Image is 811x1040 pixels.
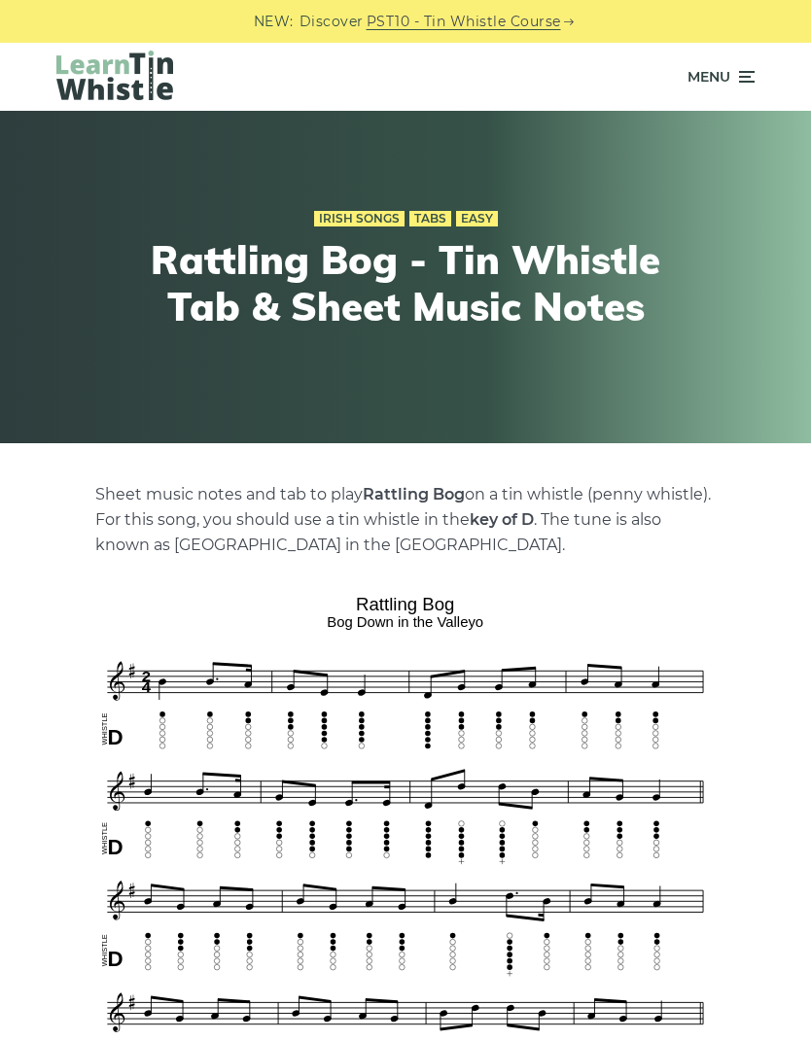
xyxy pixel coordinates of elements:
h1: Rattling Bog - Tin Whistle Tab & Sheet Music Notes [143,236,668,329]
a: Easy [456,211,498,226]
strong: key of D [470,510,534,529]
img: LearnTinWhistle.com [56,51,173,100]
strong: Rattling Bog [363,485,465,503]
p: Sheet music notes and tab to play on a tin whistle (penny whistle). For this song, you should use... [95,482,716,558]
a: Irish Songs [314,211,405,226]
a: Tabs [409,211,451,226]
span: Menu [688,52,730,101]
